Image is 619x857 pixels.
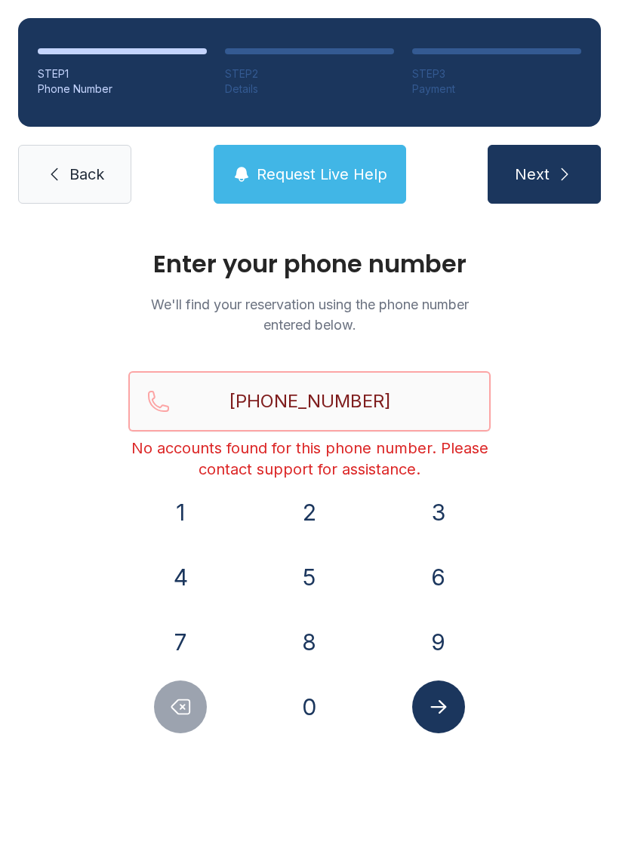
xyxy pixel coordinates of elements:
button: 3 [412,486,465,539]
input: Reservation phone number [128,371,491,432]
div: STEP 3 [412,66,581,81]
button: Submit lookup form [412,680,465,733]
button: 6 [412,551,465,604]
button: 7 [154,616,207,668]
h1: Enter your phone number [128,252,491,276]
button: 8 [283,616,336,668]
button: 5 [283,551,336,604]
button: 2 [283,486,336,539]
div: Details [225,81,394,97]
button: 1 [154,486,207,539]
button: 0 [283,680,336,733]
div: STEP 1 [38,66,207,81]
div: No accounts found for this phone number. Please contact support for assistance. [128,438,491,480]
div: Phone Number [38,81,207,97]
span: Next [515,164,550,185]
button: 9 [412,616,465,668]
div: STEP 2 [225,66,394,81]
button: 4 [154,551,207,604]
button: Delete number [154,680,207,733]
span: Request Live Help [257,164,387,185]
p: We'll find your reservation using the phone number entered below. [128,294,491,335]
span: Back [69,164,104,185]
div: Payment [412,81,581,97]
